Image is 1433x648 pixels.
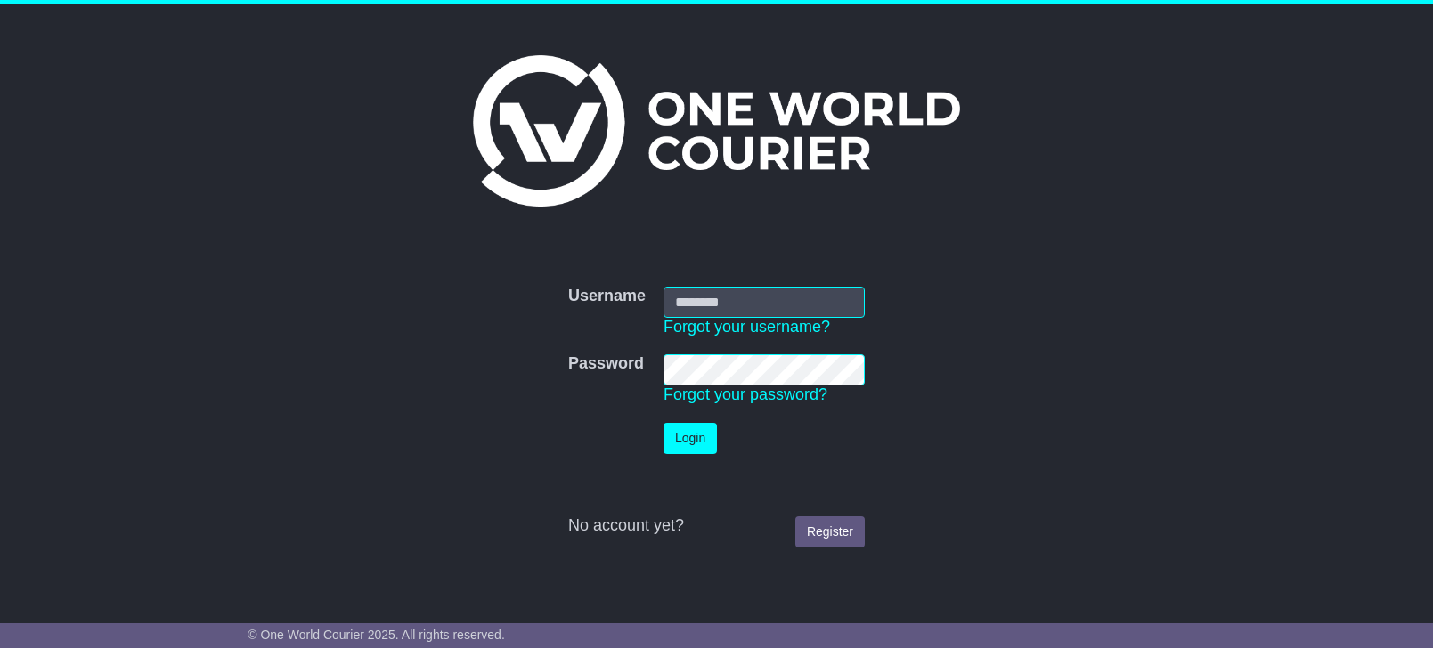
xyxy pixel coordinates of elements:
[473,55,959,207] img: One World
[664,423,717,454] button: Login
[664,318,830,336] a: Forgot your username?
[248,628,505,642] span: © One World Courier 2025. All rights reserved.
[568,516,865,536] div: No account yet?
[568,354,644,374] label: Password
[568,287,646,306] label: Username
[795,516,865,547] a: Register
[664,385,827,403] a: Forgot your password?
